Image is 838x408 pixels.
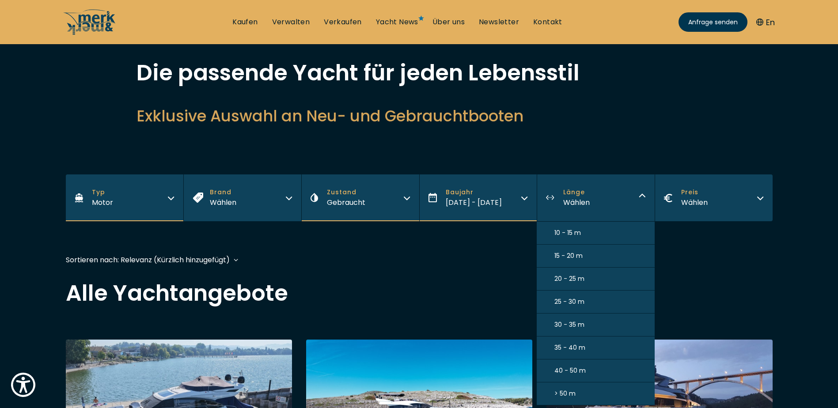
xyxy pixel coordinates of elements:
[537,382,655,405] button: > 50 m
[554,274,584,283] span: 20 - 25 m
[537,291,655,314] button: 25 - 30 m
[327,188,365,197] span: Zustand
[554,343,585,352] span: 35 - 40 m
[537,222,655,245] button: 10 - 15 m
[210,188,236,197] span: Brand
[92,188,113,197] span: Typ
[446,188,502,197] span: Baujahr
[376,17,418,27] a: Yacht News
[537,359,655,382] button: 40 - 50 m
[756,16,775,28] button: En
[554,320,584,329] span: 30 - 35 m
[479,17,519,27] a: Newsletter
[232,17,258,27] a: Kaufen
[554,297,584,306] span: 25 - 30 m
[137,62,702,84] h1: Die passende Yacht für jeden Lebensstil
[537,314,655,336] button: 30 - 35 m
[419,174,537,221] button: Baujahr[DATE] - [DATE]
[210,197,236,208] div: Wählen
[681,188,708,197] span: Preis
[537,174,655,221] button: LängeWählen
[272,17,310,27] a: Verwalten
[688,18,738,27] span: Anfrage senden
[563,188,590,197] span: Länge
[9,370,38,399] button: Show Accessibility Preferences
[432,17,465,27] a: Über uns
[301,174,419,221] button: ZustandGebraucht
[327,197,365,208] span: Gebraucht
[137,105,702,127] h2: Exklusive Auswahl an Neu- und Gebrauchtbooten
[537,245,655,268] button: 15 - 20 m
[533,17,562,27] a: Kontakt
[554,228,581,238] span: 10 - 15 m
[679,12,747,32] a: Anfrage senden
[554,251,583,261] span: 15 - 20 m
[554,366,586,375] span: 40 - 50 m
[324,17,362,27] a: Verkaufen
[655,174,773,221] button: PreisWählen
[66,174,184,221] button: TypMotor
[563,197,590,208] div: Wählen
[66,254,230,265] div: Sortieren nach: Relevanz (Kürzlich hinzugefügt)
[537,268,655,291] button: 20 - 25 m
[183,174,301,221] button: BrandWählen
[66,282,773,304] h2: Alle Yachtangebote
[681,197,708,208] div: Wählen
[554,389,576,398] span: > 50 m
[537,336,655,359] button: 35 - 40 m
[92,197,113,208] span: Motor
[446,197,502,208] span: [DATE] - [DATE]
